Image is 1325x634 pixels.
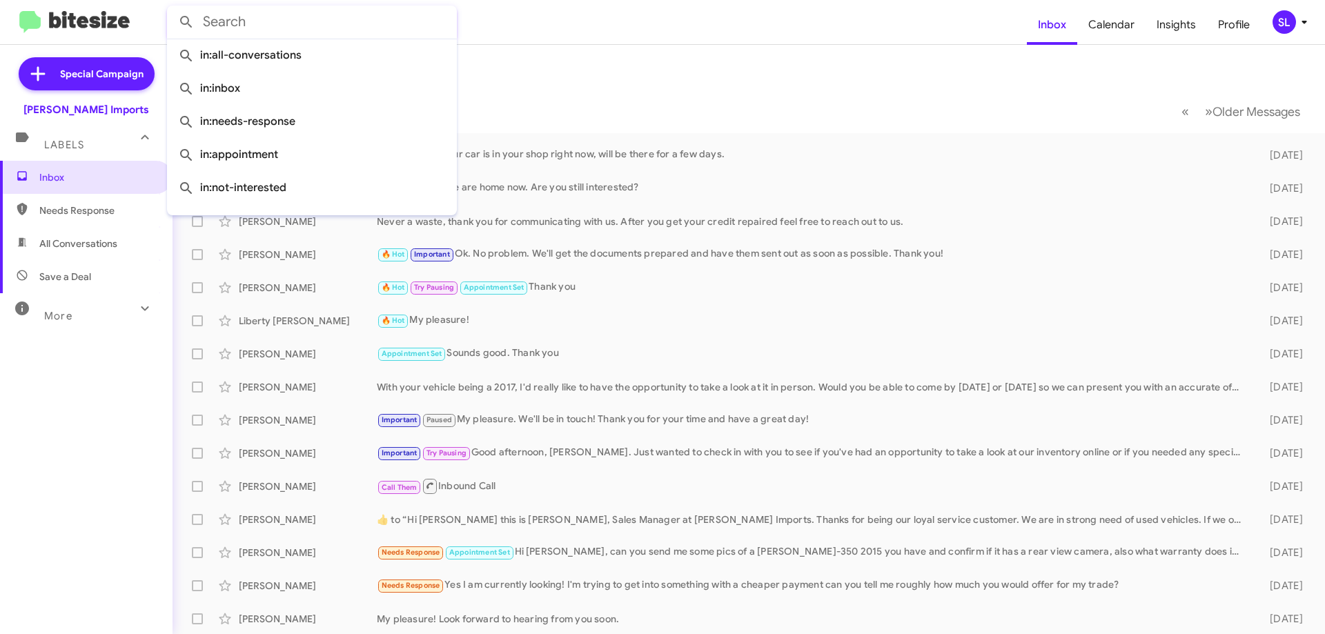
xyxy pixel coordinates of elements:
[382,250,405,259] span: 🔥 Hot
[178,138,446,171] span: in:appointment
[377,246,1248,262] div: Ok. No problem. We'll get the documents prepared and have them sent out as soon as possible. Than...
[449,548,510,557] span: Appointment Set
[23,103,149,117] div: [PERSON_NAME] Imports
[1248,181,1314,195] div: [DATE]
[239,612,377,626] div: [PERSON_NAME]
[1146,5,1207,45] a: Insights
[382,316,405,325] span: 🔥 Hot
[377,445,1248,461] div: Good afternoon, [PERSON_NAME]. Just wanted to check in with you to see if you've had an opportuni...
[1248,148,1314,162] div: [DATE]
[1248,413,1314,427] div: [DATE]
[178,204,446,237] span: in:sold-verified
[377,380,1248,394] div: With your vehicle being a 2017, I'd really like to have the opportunity to take a look at it in p...
[1077,5,1146,45] a: Calendar
[1173,97,1197,126] button: Previous
[1027,5,1077,45] a: Inbox
[377,346,1248,361] div: Sounds good. Thank you
[426,415,452,424] span: Paused
[1248,347,1314,361] div: [DATE]
[1207,5,1261,45] a: Profile
[1248,248,1314,261] div: [DATE]
[382,415,418,424] span: Important
[1248,215,1314,228] div: [DATE]
[239,314,377,328] div: Liberty [PERSON_NAME]
[239,413,377,427] div: [PERSON_NAME]
[239,347,377,361] div: [PERSON_NAME]
[19,57,155,90] a: Special Campaign
[414,283,454,292] span: Try Pausing
[1248,579,1314,593] div: [DATE]
[1213,104,1300,119] span: Older Messages
[239,281,377,295] div: [PERSON_NAME]
[178,171,446,204] span: in:not-interested
[1248,513,1314,526] div: [DATE]
[382,548,440,557] span: Needs Response
[239,546,377,559] div: [PERSON_NAME]
[239,248,377,261] div: [PERSON_NAME]
[167,6,457,39] input: Search
[377,313,1248,328] div: My pleasure!
[239,479,377,493] div: [PERSON_NAME]
[44,310,72,322] span: More
[44,139,84,151] span: Labels
[239,380,377,394] div: [PERSON_NAME]
[382,581,440,590] span: Needs Response
[1261,10,1310,34] button: SL
[239,579,377,593] div: [PERSON_NAME]
[39,237,117,250] span: All Conversations
[382,349,442,358] span: Appointment Set
[1181,103,1189,120] span: «
[1248,446,1314,460] div: [DATE]
[382,283,405,292] span: 🔥 Hot
[377,215,1248,228] div: Never a waste, thank you for communicating with us. After you get your credit repaired feel free ...
[178,72,446,105] span: in:inbox
[1248,479,1314,493] div: [DATE]
[1248,380,1314,394] div: [DATE]
[1248,612,1314,626] div: [DATE]
[377,544,1248,560] div: Hi [PERSON_NAME], can you send me some pics of a [PERSON_NAME]-350 2015 you have and confirm if i...
[239,446,377,460] div: [PERSON_NAME]
[426,448,467,457] span: Try Pausing
[239,513,377,526] div: [PERSON_NAME]
[1174,97,1308,126] nav: Page navigation example
[414,250,450,259] span: Important
[377,477,1248,495] div: Inbound Call
[382,483,418,492] span: Call Them
[1205,103,1213,120] span: »
[1197,97,1308,126] button: Next
[39,204,157,217] span: Needs Response
[464,283,524,292] span: Appointment Set
[377,577,1248,593] div: Yes I am currently looking! I'm trying to get into something with a cheaper payment can you tell ...
[382,448,418,457] span: Important
[1248,281,1314,295] div: [DATE]
[377,513,1248,526] div: ​👍​ to “ Hi [PERSON_NAME] this is [PERSON_NAME], Sales Manager at [PERSON_NAME] Imports. Thanks f...
[377,180,1248,196] div: We are home now. Are you still interested?
[1248,546,1314,559] div: [DATE]
[1273,10,1296,34] div: SL
[178,105,446,138] span: in:needs-response
[377,147,1248,163] div: Our car is in your shop right now, will be there for a few days.
[39,170,157,184] span: Inbox
[1248,314,1314,328] div: [DATE]
[377,279,1248,295] div: Thank you
[60,67,144,81] span: Special Campaign
[377,612,1248,626] div: My pleasure! Look forward to hearing from you soon.
[377,412,1248,428] div: My pleasure. We'll be in touch! Thank you for your time and have a great day!
[178,39,446,72] span: in:all-conversations
[39,270,91,284] span: Save a Deal
[239,215,377,228] div: [PERSON_NAME]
